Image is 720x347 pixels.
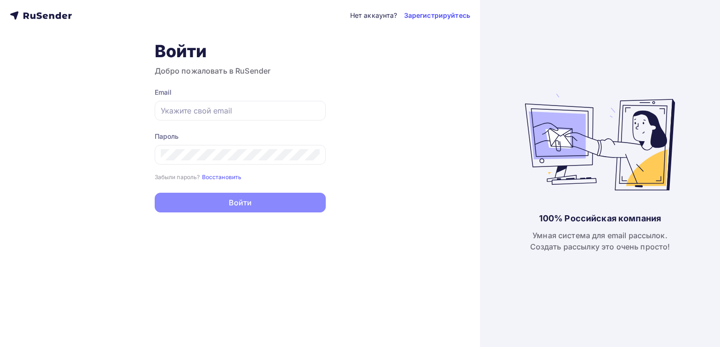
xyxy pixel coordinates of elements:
[202,173,242,181] small: Восстановить
[155,65,326,76] h3: Добро пожаловать в RuSender
[161,105,320,116] input: Укажите свой email
[539,213,661,224] div: 100% Российская компания
[155,193,326,212] button: Войти
[155,132,326,141] div: Пароль
[155,88,326,97] div: Email
[155,41,326,61] h1: Войти
[155,173,200,181] small: Забыли пароль?
[404,11,470,20] a: Зарегистрируйтесь
[530,230,670,252] div: Умная система для email рассылок. Создать рассылку это очень просто!
[202,173,242,181] a: Восстановить
[350,11,397,20] div: Нет аккаунта?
